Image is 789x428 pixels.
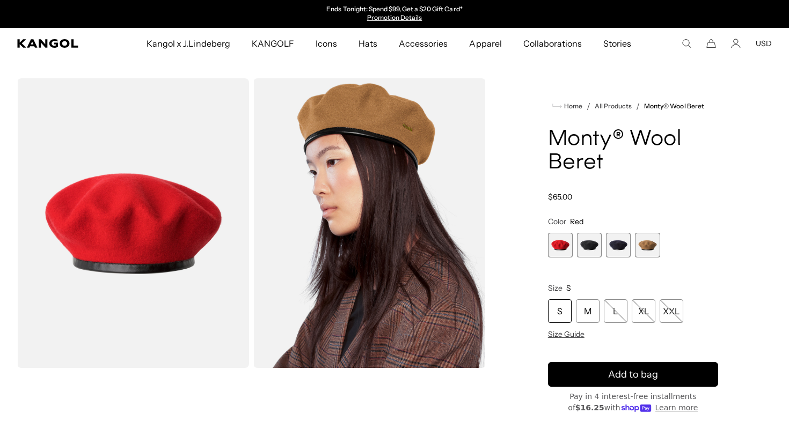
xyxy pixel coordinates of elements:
[604,299,627,323] div: L
[756,39,772,48] button: USD
[577,233,602,257] div: 2 of 4
[632,100,640,113] li: /
[469,28,501,59] span: Apparel
[562,102,582,110] span: Home
[548,192,572,202] span: $65.00
[252,28,294,59] span: KANGOLF
[566,283,571,293] span: S
[682,39,691,48] summary: Search here
[284,5,505,23] div: Announcement
[595,102,632,110] a: All Products
[582,100,590,113] li: /
[359,28,377,59] span: Hats
[367,13,422,21] a: Promotion Details
[326,5,462,14] p: Ends Tonight: Spend $99, Get a $20 Gift Card*
[608,367,658,382] span: Add to bag
[523,28,582,59] span: Collaborations
[731,39,741,48] a: Account
[552,101,582,111] a: Home
[576,299,600,323] div: M
[548,299,572,323] div: S
[644,102,704,110] a: Monty® Wool Beret
[284,5,505,23] slideshow-component: Announcement bar
[548,362,718,387] button: Add to bag
[305,28,348,59] a: Icons
[548,217,566,226] span: Color
[17,78,249,368] img: color-red
[548,283,562,293] span: Size
[513,28,593,59] a: Collaborations
[17,39,96,48] a: Kangol
[632,299,655,323] div: XL
[253,78,485,368] img: wood
[241,28,305,59] a: KANGOLF
[548,329,585,339] span: Size Guide
[570,217,583,226] span: Red
[399,28,448,59] span: Accessories
[136,28,241,59] a: Kangol x J.Lindeberg
[635,233,660,257] label: Wood
[706,39,716,48] button: Cart
[603,28,631,59] span: Stories
[635,233,660,257] div: 4 of 4
[606,233,631,257] label: Dark Blue
[316,28,337,59] span: Icons
[548,100,718,113] nav: breadcrumbs
[147,28,230,59] span: Kangol x J.Lindeberg
[388,28,458,59] a: Accessories
[548,233,573,257] div: 1 of 4
[284,5,505,23] div: 1 of 2
[593,28,642,59] a: Stories
[548,128,718,175] h1: Monty® Wool Beret
[577,233,602,257] label: Black
[458,28,512,59] a: Apparel
[606,233,631,257] div: 3 of 4
[548,233,573,257] label: Red
[660,299,683,323] div: XXL
[348,28,388,59] a: Hats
